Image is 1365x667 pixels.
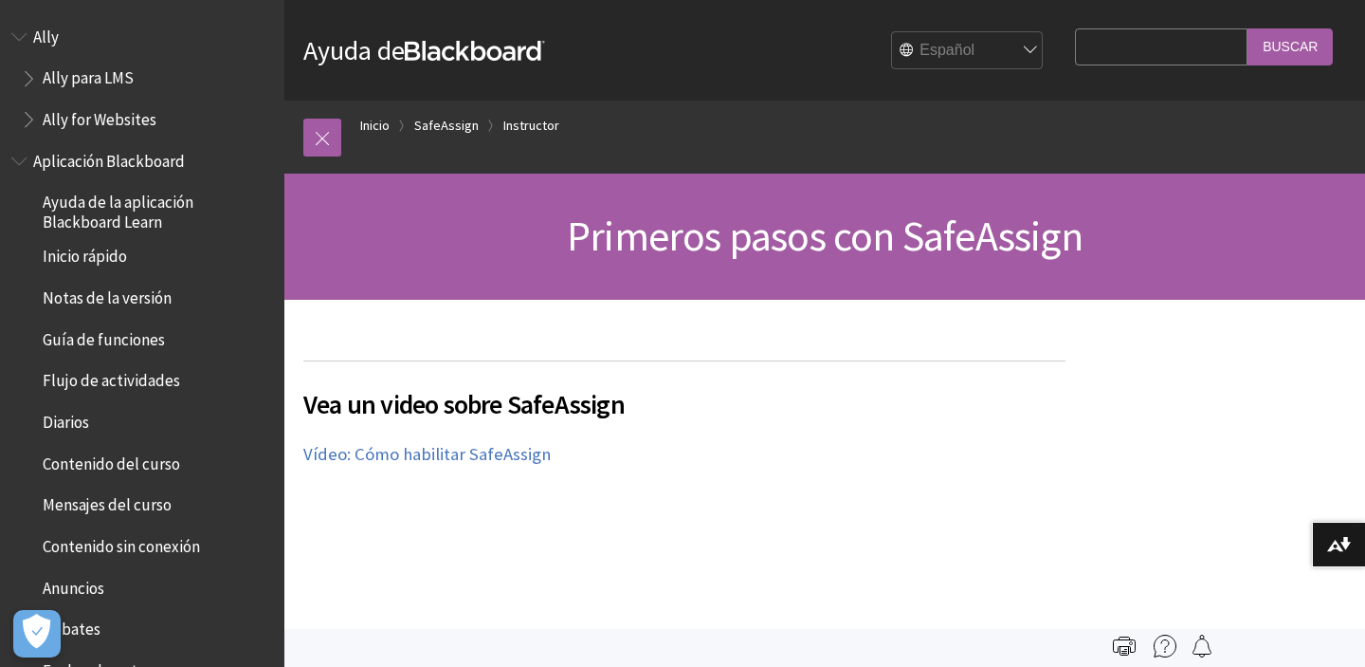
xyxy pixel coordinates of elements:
[43,103,156,129] span: Ally for Websites
[43,282,172,307] span: Notas de la versión
[567,210,1083,262] span: Primeros pasos con SafeAssign
[33,21,59,46] span: Ally
[43,63,134,88] span: Ally para LMS
[13,610,61,658] button: Abrir preferencias
[503,114,559,138] a: Instructor
[43,365,180,391] span: Flujo de actividades
[43,241,127,267] span: Inicio rápido
[11,21,273,136] nav: Book outline for Anthology Ally Help
[43,572,104,598] span: Anuncios
[360,114,390,138] a: Inicio
[303,443,551,466] a: Vídeo: Cómo habilitar SafeAssign
[303,361,1065,424] h2: Vea un video sobre SafeAssign
[43,324,165,349] span: Guía de funciones
[33,145,185,171] span: Aplicación Blackboard
[43,490,172,515] span: Mensajes del curso
[414,114,479,138] a: SafeAssign
[405,41,545,61] strong: Blackboard
[892,32,1044,70] select: Site Language Selector
[43,448,180,473] span: Contenido del curso
[303,33,545,67] a: Ayuda deBlackboard
[43,530,200,556] span: Contenido sin conexión
[1154,635,1176,658] img: More help
[1113,635,1136,658] img: Print
[43,614,100,639] span: Debates
[1247,28,1333,65] input: Buscar
[43,187,271,232] span: Ayuda de la aplicación Blackboard Learn
[1191,635,1213,658] img: Follow this page
[43,406,89,432] span: Diarios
